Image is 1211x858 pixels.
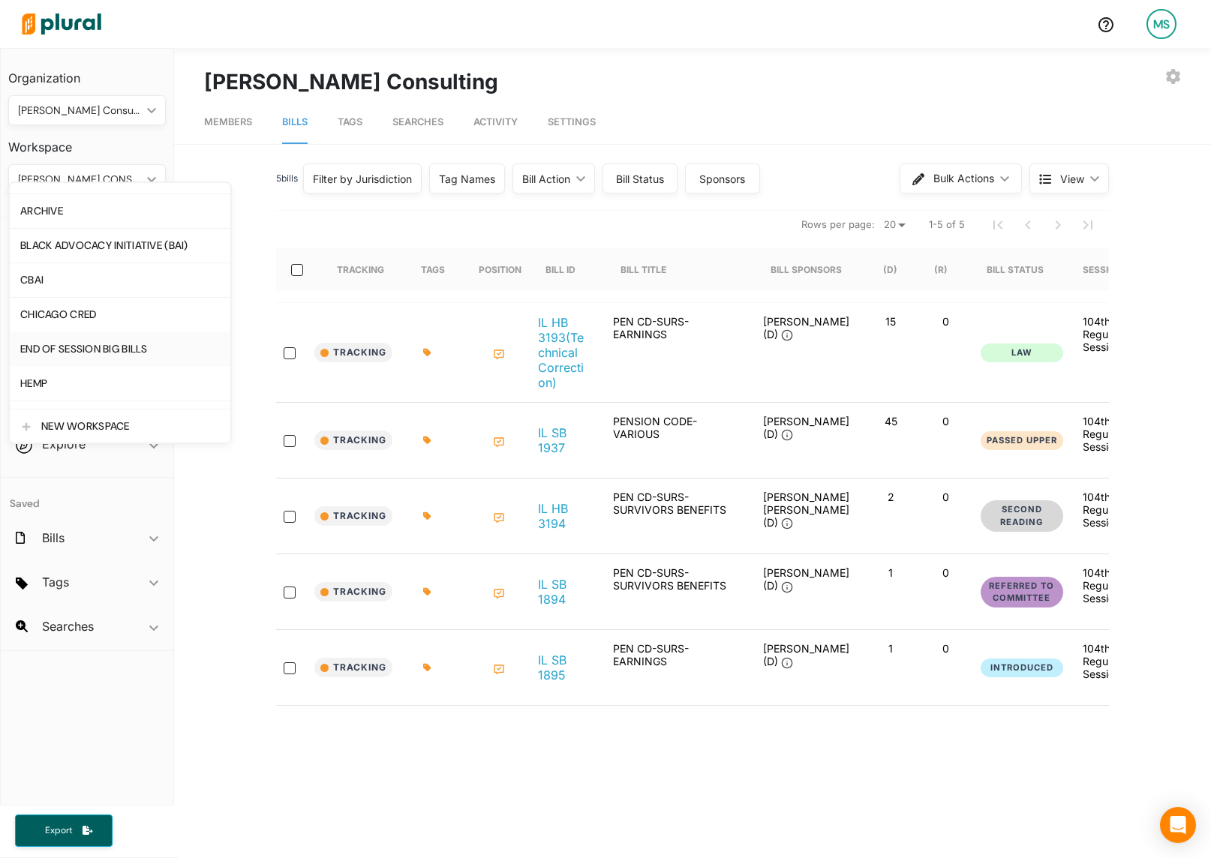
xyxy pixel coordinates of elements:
div: Add tags [423,436,431,445]
h2: Explore [42,436,86,452]
span: [PERSON_NAME] (D) [763,315,849,340]
p: 2 [870,490,912,503]
span: View [1060,171,1084,187]
div: PEN CD-SURS-EARNINGS [601,642,751,693]
span: Members [204,116,252,127]
a: Searches [392,101,443,144]
button: Passed Upper [981,431,1063,450]
div: Bill Status [987,264,1044,275]
h4: Saved [1,478,173,514]
span: Tags [338,116,362,127]
input: select-row-state-il-104th-sb1895 [284,662,296,674]
div: Add tags [423,511,431,520]
span: Export [35,824,83,837]
div: PENSION CODE-VARIOUS [601,415,751,466]
div: Add Position Statement [493,349,505,361]
div: (D) [883,248,911,290]
div: (R) [934,248,961,290]
button: Referred to Committee [981,577,1063,608]
div: Add tags [423,587,431,596]
div: PEN CD-SURS-EARNINGS [601,315,751,390]
input: select-row-state-il-104th-hb3193 [284,347,296,359]
p: 0 [924,415,967,427]
input: select-row-state-il-104th-sb1894 [284,586,296,598]
div: Add Position Statement [493,664,505,676]
span: Activity [473,116,518,127]
span: [PERSON_NAME] [PERSON_NAME] (D) [763,490,849,529]
span: Searches [392,116,443,127]
span: Bulk Actions [933,173,994,184]
div: Bill Sponsors [771,264,842,275]
button: Second Reading [981,500,1063,532]
div: [PERSON_NAME] Consulting [18,103,141,118]
button: Previous Page [1013,210,1043,240]
a: IL SB 1894 [538,577,589,607]
a: Bills [282,101,308,144]
div: Tag Names [439,171,495,187]
p: 0 [924,566,967,579]
a: IL SB 1895 [538,652,589,682]
div: Position [479,248,521,290]
button: Tracking [314,658,392,677]
p: 15 [870,315,912,328]
h2: Tags [42,574,69,590]
div: Position [479,264,521,275]
a: BLACK ADVOCACY INITIATIVE (BAI) [10,228,230,262]
span: [PERSON_NAME] (D) [763,415,849,440]
div: MS [1146,9,1176,39]
a: END OF SESSION BIG BILLS [10,331,230,366]
div: Tags [421,248,458,290]
div: CBAI [20,274,220,286]
div: Session [1083,248,1135,290]
div: Add tags [423,348,431,357]
div: Add Position Statement [493,512,505,524]
div: [PERSON_NAME] CONSULTING [18,172,141,187]
div: END OF SESSION BIG BILLS [20,343,220,355]
span: [PERSON_NAME] (D) [763,642,849,667]
a: NEW WORKSPACE [10,409,230,443]
div: HEMP [20,377,220,390]
a: MS [1134,3,1188,45]
div: Bill Action [522,171,570,187]
div: Open Intercom Messenger [1160,807,1196,843]
h3: Workspace [8,125,166,158]
h2: Searches [42,618,94,634]
div: Filter by Jurisdiction [313,171,412,187]
span: 5 bill s [276,172,298,184]
a: CBAI [10,262,230,297]
div: Bill ID [545,264,575,275]
div: Bill Sponsors [771,248,842,290]
div: Bill ID [545,248,589,290]
input: select-row-state-il-104th-sb1937 [284,435,296,447]
span: [PERSON_NAME] (D) [763,566,849,592]
div: Add Position Statement [493,436,505,448]
button: Introduced [981,658,1063,677]
div: (R) [934,264,948,275]
button: Tracking [314,582,392,601]
button: Export [15,814,113,847]
p: 0 [924,642,967,655]
h3: Organization [8,56,166,89]
div: BLACK ADVOCACY INITIATIVE (BAI) [20,239,220,252]
a: IL HB 3194 [538,501,589,531]
button: Bulk Actions [900,163,1022,193]
p: 45 [870,415,912,427]
button: First Page [983,210,1013,240]
div: PEN CD-SURS-SURVIVORS BENEFITS [601,490,751,541]
div: Sponsors [695,171,750,187]
button: Next Page [1043,210,1073,240]
div: 104th Regular Session [1083,415,1134,453]
a: Members [204,101,252,144]
a: HEMP [10,366,230,400]
a: Tags [338,101,362,144]
div: Bill Status [987,248,1057,290]
a: CHICAGO CRED [10,297,230,331]
a: Activity [473,101,518,144]
span: Rows per page: [801,217,875,232]
div: CHICAGO CRED [20,308,220,321]
div: Bill Title [621,264,666,275]
a: IL HB 3193(Technical Correction) [538,315,589,390]
div: 104th Regular Session [1083,642,1134,680]
h2: Bills [42,529,65,546]
button: Tracking [314,430,392,450]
